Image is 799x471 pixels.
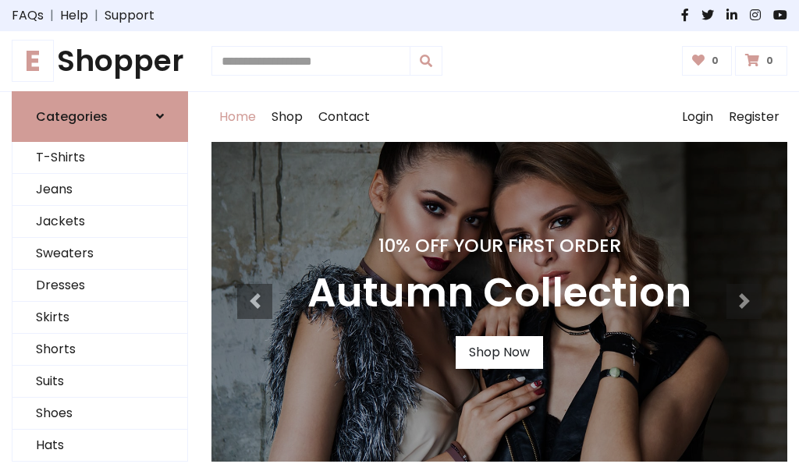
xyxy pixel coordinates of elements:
[12,270,187,302] a: Dresses
[211,92,264,142] a: Home
[708,54,723,68] span: 0
[12,238,187,270] a: Sweaters
[12,206,187,238] a: Jackets
[12,430,187,462] a: Hats
[44,6,60,25] span: |
[674,92,721,142] a: Login
[12,366,187,398] a: Suits
[307,269,691,317] h3: Autumn Collection
[12,142,187,174] a: T-Shirts
[311,92,378,142] a: Contact
[12,302,187,334] a: Skirts
[682,46,733,76] a: 0
[12,44,188,79] h1: Shopper
[105,6,154,25] a: Support
[721,92,787,142] a: Register
[456,336,543,369] a: Shop Now
[264,92,311,142] a: Shop
[12,40,54,82] span: E
[12,398,187,430] a: Shoes
[36,109,108,124] h6: Categories
[12,44,188,79] a: EShopper
[12,174,187,206] a: Jeans
[12,91,188,142] a: Categories
[88,6,105,25] span: |
[60,6,88,25] a: Help
[735,46,787,76] a: 0
[12,6,44,25] a: FAQs
[12,334,187,366] a: Shorts
[307,235,691,257] h4: 10% Off Your First Order
[762,54,777,68] span: 0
